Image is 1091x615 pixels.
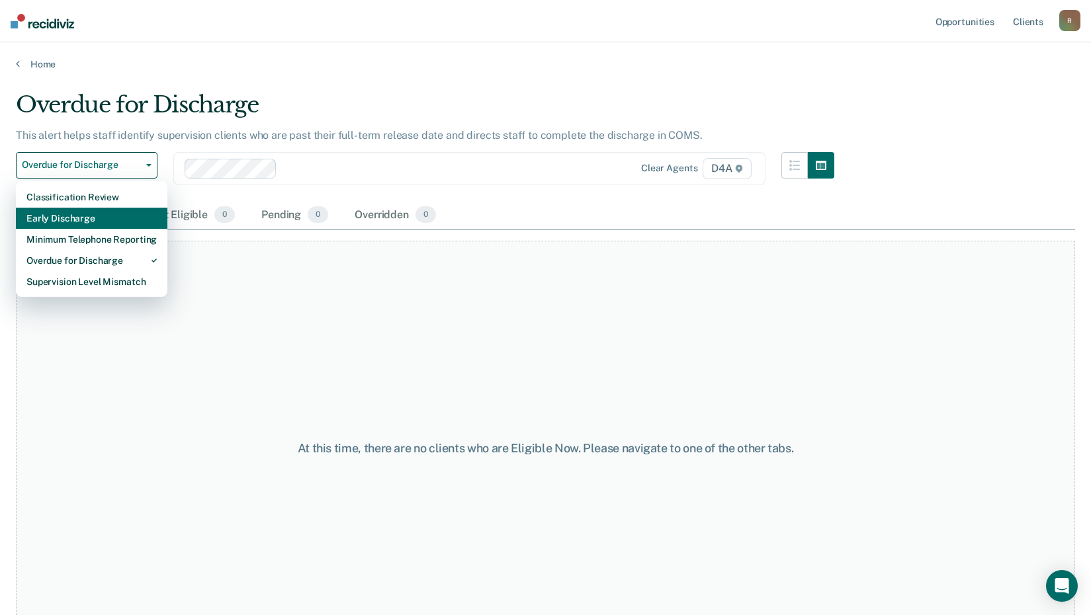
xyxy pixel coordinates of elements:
[26,271,157,292] div: Supervision Level Mismatch
[22,159,141,171] span: Overdue for Discharge
[26,208,157,229] div: Early Discharge
[214,206,235,224] span: 0
[16,129,703,142] p: This alert helps staff identify supervision clients who are past their full-term release date and...
[308,206,328,224] span: 0
[1046,570,1078,602] div: Open Intercom Messenger
[11,14,74,28] img: Recidiviz
[16,91,834,129] div: Overdue for Discharge
[26,186,157,208] div: Classification Review
[415,206,436,224] span: 0
[1059,10,1080,31] button: R
[281,441,810,456] div: At this time, there are no clients who are Eligible Now. Please navigate to one of the other tabs.
[703,158,751,179] span: D4A
[26,250,157,271] div: Overdue for Discharge
[641,163,697,174] div: Clear agents
[16,152,157,179] button: Overdue for Discharge
[131,201,238,230] div: Almost Eligible0
[26,229,157,250] div: Minimum Telephone Reporting
[259,201,331,230] div: Pending0
[16,58,1075,70] a: Home
[352,201,439,230] div: Overridden0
